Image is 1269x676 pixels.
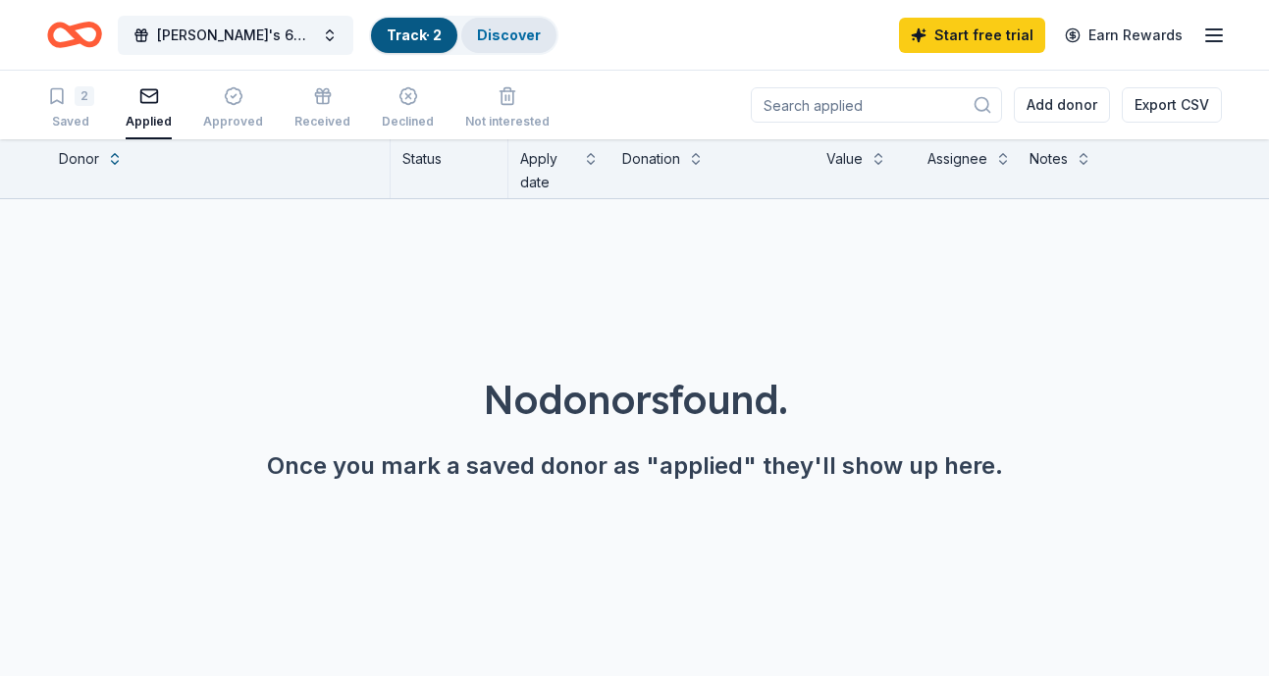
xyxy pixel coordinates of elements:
[1122,87,1222,123] button: Export CSV
[118,16,353,55] button: [PERSON_NAME]'s 60th Birthday Walkathon
[465,78,550,139] button: Not interested
[47,114,94,130] div: Saved
[382,114,434,130] div: Declined
[126,114,172,130] div: Applied
[387,26,442,43] a: Track· 2
[75,86,94,106] div: 2
[520,147,575,194] div: Apply date
[477,26,541,43] a: Discover
[622,147,680,171] div: Donation
[47,372,1222,427] div: No donors found.
[47,450,1222,482] div: Once you mark a saved donor as "applied" they'll show up here.
[294,114,350,130] div: Received
[899,18,1045,53] a: Start free trial
[382,78,434,139] button: Declined
[203,114,263,130] div: Approved
[126,78,172,139] button: Applied
[47,78,94,139] button: 2Saved
[826,147,863,171] div: Value
[751,87,1002,123] input: Search applied
[1053,18,1194,53] a: Earn Rewards
[391,139,508,198] div: Status
[465,114,550,130] div: Not interested
[203,78,263,139] button: Approved
[1014,87,1110,123] button: Add donor
[294,78,350,139] button: Received
[47,12,102,58] a: Home
[927,147,987,171] div: Assignee
[59,147,99,171] div: Donor
[1030,147,1068,171] div: Notes
[369,16,558,55] button: Track· 2Discover
[157,24,314,47] span: [PERSON_NAME]'s 60th Birthday Walkathon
